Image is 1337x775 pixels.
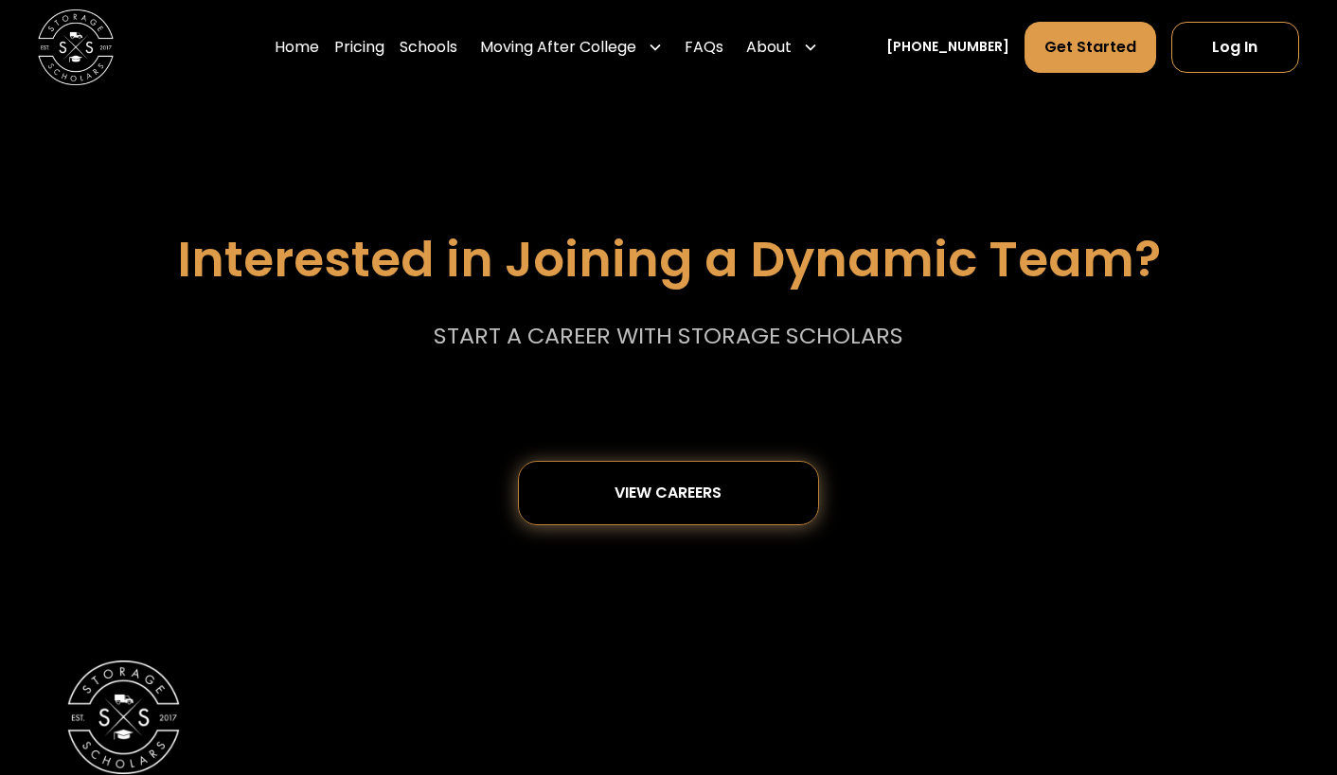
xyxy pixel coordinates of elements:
[38,9,114,85] img: Storage Scholars main logo
[518,461,820,524] a: View careers
[1025,22,1156,73] a: Get Started
[685,21,723,74] a: FAQs
[886,37,1009,57] a: [PHONE_NUMBER]
[334,21,384,74] a: Pricing
[400,21,457,74] a: Schools
[615,484,722,502] div: View careers
[67,661,181,774] img: Storage Scholars Logomark.
[177,230,1161,289] h2: Interested in Joining a Dynamic Team?
[480,36,636,59] div: Moving After College
[472,21,670,74] div: Moving After College
[739,21,826,74] div: About
[746,36,792,59] div: About
[275,21,319,74] a: Home
[1171,22,1300,73] a: Log In
[434,319,903,353] p: Start a career with storage scholars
